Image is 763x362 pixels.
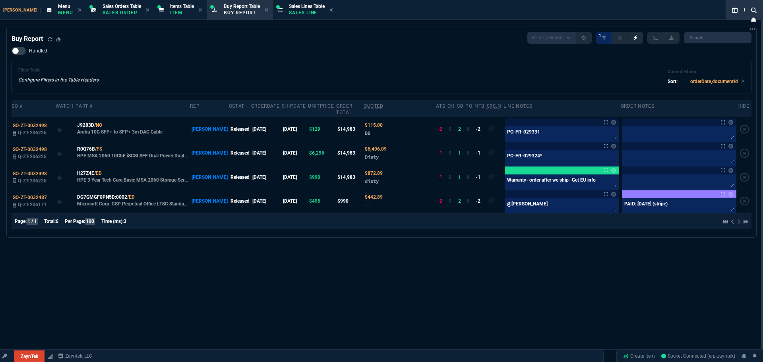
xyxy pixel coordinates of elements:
[668,78,678,85] p: Sort:
[457,165,466,189] td: 1
[668,69,745,75] h6: Current Filters
[3,8,41,13] span: [PERSON_NAME]
[18,202,46,207] span: Q-ZT-206171
[465,103,472,109] div: PO
[103,4,141,9] span: Sales Orders Table
[282,117,308,141] td: [DATE]
[15,219,27,224] span: Page:
[436,103,445,109] div: ATS
[190,117,229,141] td: [PERSON_NAME]
[65,219,85,224] span: Per Page:
[18,178,46,184] span: Q-ZT-206225
[457,103,463,109] div: SO
[621,103,655,109] div: Order Notes
[229,117,251,141] td: Released
[44,219,56,224] span: Total:
[76,141,190,165] td: HPE MSA 2060 10GbE iSCSI SFF Dual Power Dual Controller
[170,4,194,9] span: Items Table
[251,165,282,189] td: [DATE]
[449,174,451,180] span: 0
[57,172,74,183] div: Add to Watchlist
[56,219,58,224] span: 6
[101,219,124,224] span: Time (ms):
[12,34,43,44] h4: Buy Report
[76,189,190,213] td: Microsoft Corp. CSP Perpetual Office LTSC Standard 2024
[365,178,379,184] span: disty
[18,68,99,73] h6: Filter Table
[18,130,46,136] span: Q-ZT-206225
[438,126,442,133] div: -2
[336,141,364,165] td: $14,983
[94,122,102,129] a: /NO
[690,79,738,84] code: orderDate,documentId
[748,15,759,25] nx-icon: Close Workbench
[77,145,95,153] span: R0Q76B
[251,103,279,109] div: OrderDate
[57,196,74,207] div: Add to Watchlist
[77,201,189,207] p: Microsoft Corp. CSP Perpetual Office LTSC Standard 2024
[12,103,22,109] div: SO #
[282,141,308,165] td: [DATE]
[94,170,102,177] a: /ED
[457,141,466,165] td: 1
[487,103,502,109] abbr: Quote Sourcing Notes
[146,7,149,14] nx-icon: Close Tab
[13,123,47,128] span: SO-ZT-0032498
[57,124,74,135] div: Add to Watchlist
[170,10,194,16] p: Item
[729,6,741,15] nx-icon: Split Panels
[308,103,334,109] div: unitPrice
[474,141,486,165] td: -1
[308,117,336,141] td: $129
[598,33,601,39] span: 1
[251,141,282,165] td: [DATE]
[467,198,470,204] span: 0
[251,117,282,141] td: [DATE]
[77,177,189,183] p: HPE 3 Year Tech Care Basic MSA 2060 Storage Service
[282,103,306,109] div: shipDate
[308,141,336,165] td: $6,295
[76,165,190,189] td: HPE 3 Year Tech Care Basic MSA 2060 Storage Service
[308,189,336,213] td: $495
[738,103,749,109] div: hide
[58,10,73,16] p: Menu
[365,146,387,152] span: Quoted Cost
[103,10,141,16] p: Sales Order
[365,194,383,200] span: Quoted Cost
[27,218,38,225] span: 1 / 1
[474,117,486,141] td: -2
[199,7,202,14] nx-icon: Close Tab
[438,173,442,181] div: -1
[57,147,74,159] div: Add to Watchlist
[190,141,229,165] td: [PERSON_NAME]
[77,122,94,129] span: J9283D
[13,147,47,152] span: SO-ZT-0032498
[13,171,47,176] span: SO-ZT-0032498
[457,189,466,213] td: 2
[282,165,308,189] td: [DATE]
[365,122,383,128] span: Quoted Cost
[56,352,95,360] a: msbcCompanyName
[29,48,47,54] span: Handled
[265,7,268,14] nx-icon: Close Tab
[77,170,94,177] span: H27Z4E
[77,129,163,135] p: Aruba 10G SFP+ to SFP+ 3m DAC Cable
[18,154,46,159] span: Q-ZT-206225
[18,76,99,83] p: Configure Filters in the Table Headers
[224,4,260,9] span: Buy Report Table
[365,170,383,176] span: Quoted Cost
[504,103,532,109] div: Line Notes
[438,149,442,157] div: -1
[336,165,364,189] td: $14,983
[336,103,361,116] div: Order Total
[336,117,364,141] td: $14,983
[457,117,466,141] td: 2
[56,103,74,109] div: Watch
[749,25,755,33] nx-icon: Open New Tab
[190,103,199,109] div: Rep
[308,165,336,189] td: $990
[95,145,102,153] a: /FS
[467,126,470,132] span: 0
[229,141,251,165] td: Released
[364,103,383,109] abbr: Quoted Cost and Sourcing Notes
